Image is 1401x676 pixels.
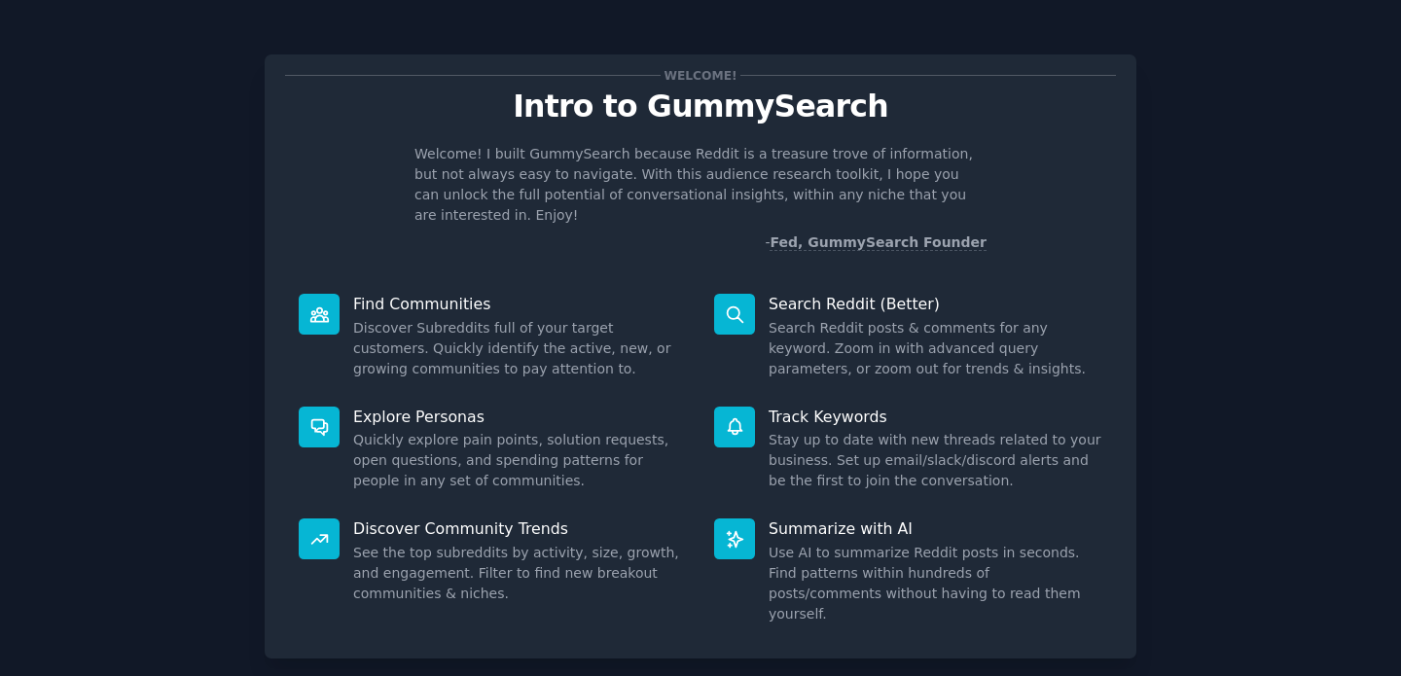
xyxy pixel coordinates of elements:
dd: Discover Subreddits full of your target customers. Quickly identify the active, new, or growing c... [353,318,687,379]
span: Welcome! [661,65,740,86]
a: Fed, GummySearch Founder [770,234,987,251]
dd: Search Reddit posts & comments for any keyword. Zoom in with advanced query parameters, or zoom o... [769,318,1102,379]
p: Find Communities [353,294,687,314]
p: Intro to GummySearch [285,89,1116,124]
p: Summarize with AI [769,518,1102,539]
dd: Use AI to summarize Reddit posts in seconds. Find patterns within hundreds of posts/comments with... [769,543,1102,624]
div: - [765,232,987,253]
p: Search Reddit (Better) [769,294,1102,314]
p: Discover Community Trends [353,518,687,539]
dd: Quickly explore pain points, solution requests, open questions, and spending patterns for people ... [353,430,687,491]
dd: See the top subreddits by activity, size, growth, and engagement. Filter to find new breakout com... [353,543,687,604]
p: Explore Personas [353,407,687,427]
p: Track Keywords [769,407,1102,427]
dd: Stay up to date with new threads related to your business. Set up email/slack/discord alerts and ... [769,430,1102,491]
p: Welcome! I built GummySearch because Reddit is a treasure trove of information, but not always ea... [414,144,987,226]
